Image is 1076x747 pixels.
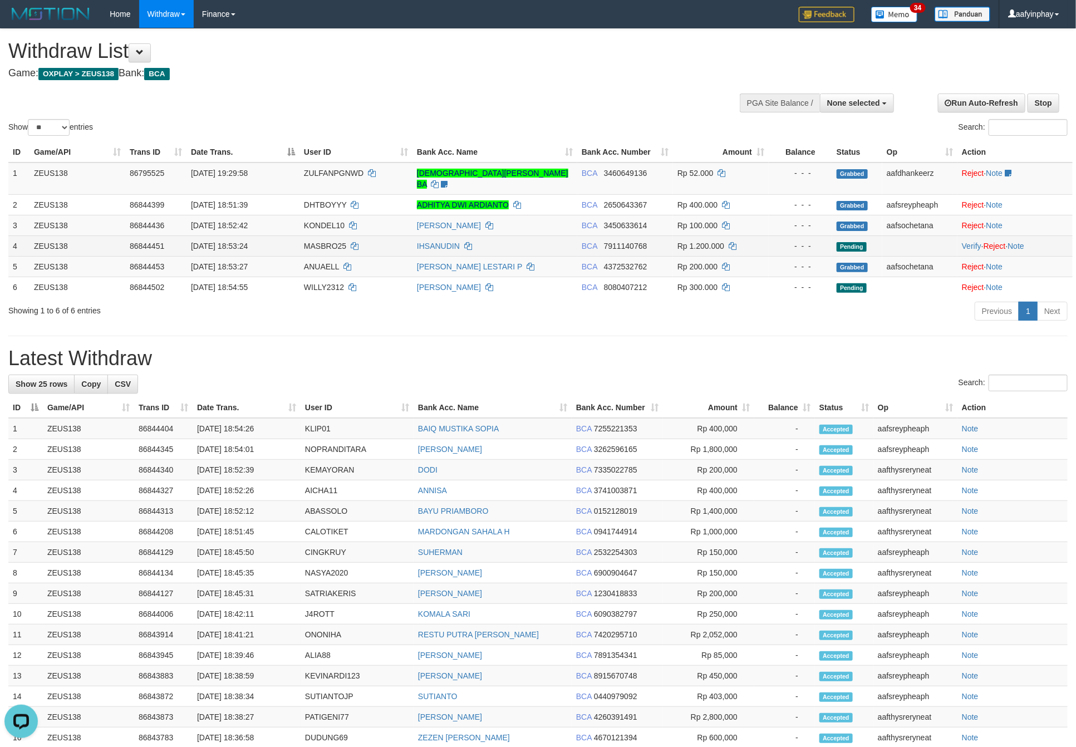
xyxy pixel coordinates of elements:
[16,380,67,389] span: Show 25 rows
[962,651,979,660] a: Note
[819,486,853,496] span: Accepted
[975,302,1019,321] a: Previous
[144,68,169,80] span: BCA
[576,568,592,577] span: BCA
[301,522,414,542] td: CALOTIKET
[43,563,134,583] td: ZEUS138
[8,347,1068,370] h1: Latest Withdraw
[962,242,981,250] a: Verify
[882,142,957,163] th: Op: activate to sort column ascending
[417,169,568,189] a: [DEMOGRAPHIC_DATA][PERSON_NAME] BA
[193,501,301,522] td: [DATE] 18:52:12
[754,522,815,542] td: -
[417,283,481,292] a: [PERSON_NAME]
[43,604,134,625] td: ZEUS138
[193,625,301,645] td: [DATE] 18:41:21
[986,262,1003,271] a: Note
[604,200,647,209] span: Copy 2650643367 to clipboard
[418,712,482,721] a: [PERSON_NAME]
[30,277,125,297] td: ZEUS138
[962,589,979,598] a: Note
[301,480,414,501] td: AICHA11
[107,375,138,394] a: CSV
[957,215,1073,235] td: ·
[125,142,186,163] th: Trans ID: activate to sort column ascending
[754,480,815,501] td: -
[871,7,918,22] img: Button%20Memo.svg
[304,200,347,209] span: DHTBOYYY
[769,142,832,163] th: Balance
[130,169,164,178] span: 86795525
[576,445,592,454] span: BCA
[418,465,438,474] a: DODI
[130,262,164,271] span: 86844453
[819,425,853,434] span: Accepted
[677,169,714,178] span: Rp 52.000
[191,169,248,178] span: [DATE] 19:29:58
[30,235,125,256] td: ZEUS138
[191,221,248,230] span: [DATE] 18:52:42
[594,630,637,639] span: Copy 7420295710 to clipboard
[418,692,458,701] a: SUTIANTO
[984,242,1006,250] a: Reject
[1019,302,1038,321] a: 1
[1008,242,1024,250] a: Note
[819,466,853,475] span: Accepted
[8,119,93,136] label: Show entries
[962,445,979,454] a: Note
[193,460,301,480] td: [DATE] 18:52:39
[873,439,957,460] td: aafsreypheaph
[134,480,193,501] td: 86844327
[594,465,637,474] span: Copy 7335022785 to clipboard
[30,142,125,163] th: Game/API: activate to sort column ascending
[962,507,979,515] a: Note
[418,671,482,680] a: [PERSON_NAME]
[582,242,597,250] span: BCA
[115,380,131,389] span: CSV
[8,68,706,79] h4: Game: Bank:
[301,583,414,604] td: SATRIAKERIS
[134,583,193,604] td: 86844127
[594,589,637,598] span: Copy 1230418833 to clipboard
[130,221,164,230] span: 86844436
[873,563,957,583] td: aafthysreryneat
[191,262,248,271] span: [DATE] 18:53:27
[134,460,193,480] td: 86844340
[414,397,572,418] th: Bank Acc. Name: activate to sort column ascending
[8,501,43,522] td: 5
[30,194,125,215] td: ZEUS138
[663,604,754,625] td: Rp 250,000
[301,460,414,480] td: KEMAYORAN
[1028,94,1059,112] a: Stop
[837,201,868,210] span: Grabbed
[43,583,134,604] td: ZEUS138
[8,625,43,645] td: 11
[28,119,70,136] select: Showentries
[957,397,1068,418] th: Action
[873,397,957,418] th: Op: activate to sort column ascending
[962,733,979,742] a: Note
[986,169,1003,178] a: Note
[4,4,38,38] button: Open LiveChat chat widget
[576,630,592,639] span: BCA
[130,283,164,292] span: 86844502
[582,221,597,230] span: BCA
[819,528,853,537] span: Accepted
[576,610,592,618] span: BCA
[193,583,301,604] td: [DATE] 18:45:31
[43,397,134,418] th: Game/API: activate to sort column ascending
[935,7,990,22] img: panduan.png
[418,589,482,598] a: [PERSON_NAME]
[8,563,43,583] td: 8
[134,418,193,439] td: 86844404
[8,194,30,215] td: 2
[663,583,754,604] td: Rp 200,000
[837,263,868,272] span: Grabbed
[873,418,957,439] td: aafsreypheaph
[663,418,754,439] td: Rp 400,000
[304,221,345,230] span: KONDEL10
[134,604,193,625] td: 86844006
[301,418,414,439] td: KLIP01
[30,256,125,277] td: ZEUS138
[663,522,754,542] td: Rp 1,000,000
